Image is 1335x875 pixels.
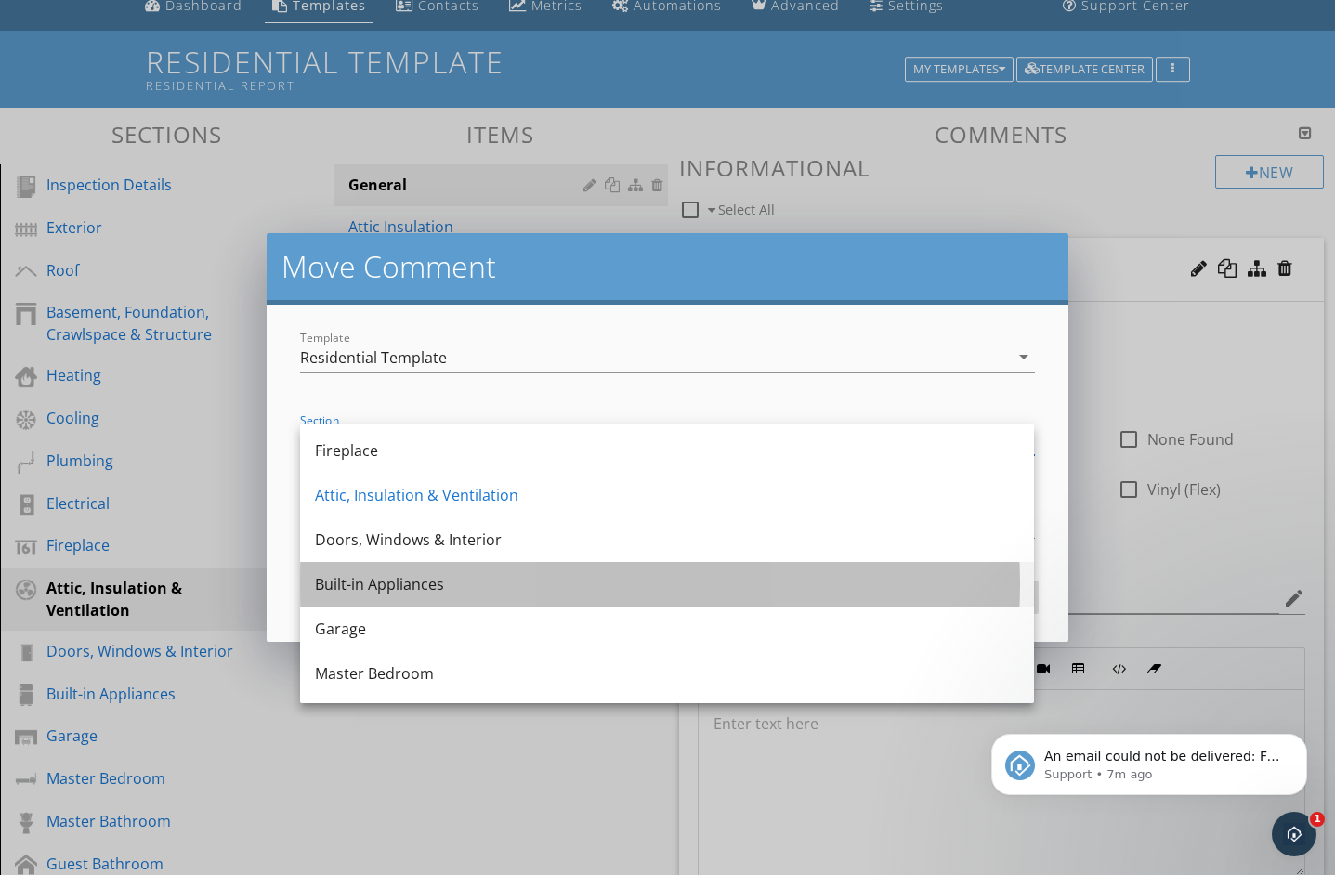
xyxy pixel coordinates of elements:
h2: Move Comment [281,248,1053,285]
div: Fireplace [315,439,1019,462]
div: Attic, Insulation & Ventilation [315,484,1019,506]
iframe: Intercom live chat [1272,812,1316,856]
div: Built-in Appliances [315,573,1019,595]
i: arrow_drop_down [1013,428,1035,451]
div: Doors, Windows & Interior [315,529,1019,551]
div: Garage [315,618,1019,640]
iframe: Intercom notifications message [963,695,1335,825]
span: 1 [1310,812,1325,827]
i: arrow_drop_down [1013,346,1035,368]
div: Master Bedroom [315,662,1019,685]
div: Residential Template [300,349,447,366]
